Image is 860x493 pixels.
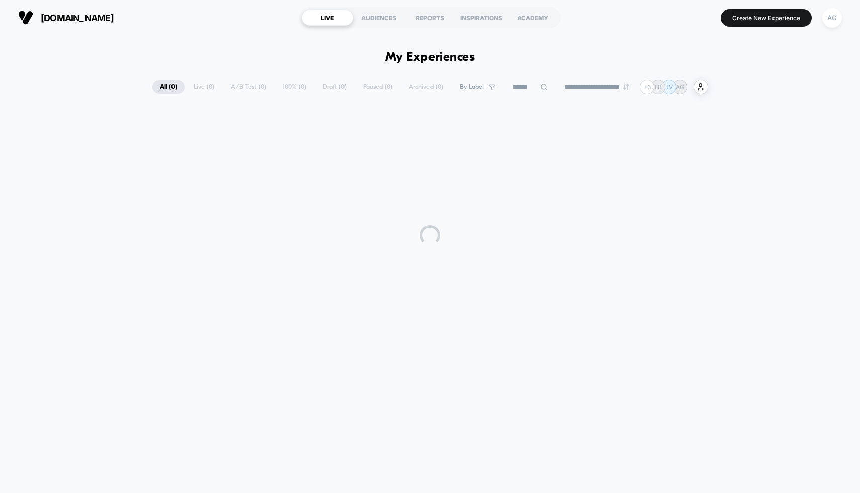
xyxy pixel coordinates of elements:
p: AG [676,83,684,91]
div: AG [822,8,842,28]
img: Visually logo [18,10,33,25]
p: JV [665,83,673,91]
div: LIVE [302,10,353,26]
button: Create New Experience [721,9,812,27]
div: + 6 [640,80,654,94]
button: [DOMAIN_NAME] [15,10,117,26]
span: All ( 0 ) [152,80,185,94]
span: [DOMAIN_NAME] [41,13,114,23]
span: By Label [460,83,484,91]
div: AUDIENCES [353,10,404,26]
p: TB [654,83,662,91]
button: AG [819,8,845,28]
img: end [623,84,629,90]
div: REPORTS [404,10,456,26]
div: INSPIRATIONS [456,10,507,26]
h1: My Experiences [385,50,475,65]
div: ACADEMY [507,10,558,26]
